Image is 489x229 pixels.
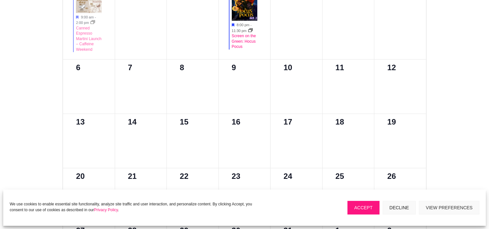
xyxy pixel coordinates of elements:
time: 15 [180,117,188,126]
time: 26 [387,172,396,180]
time: 18 [335,117,344,126]
time: 9 [232,63,236,72]
time: 2:00 pm [76,21,89,25]
button: View preferences [419,201,479,214]
time: 23 [232,172,240,180]
time: 10 [283,63,292,72]
span: - [250,23,252,27]
time: 9:00 am [81,15,94,19]
time: 8:00 pm [237,23,250,27]
time: 20 [76,172,85,180]
time: 12 [387,63,396,72]
button: Accept [347,201,379,214]
span: - [95,15,96,19]
a: Privacy Policy [94,208,118,212]
time: 11 [335,63,344,72]
a: Event series: Caffeine Weekend [90,21,95,25]
time: 16 [232,117,240,126]
time: 11:30 pm [232,29,247,33]
a: Screen on the Green: Hocus Pocus [232,34,256,49]
a: Canned Espresso Martini Launch – Caffeine Weekend [76,26,101,52]
time: 24 [283,172,292,180]
time: 8 [180,63,184,72]
time: 21 [128,172,137,180]
button: Decline [383,201,416,214]
time: 25 [335,172,344,180]
time: 6 [76,63,80,72]
time: 14 [128,117,137,126]
time: 7 [128,63,132,72]
time: 17 [283,117,292,126]
p: We use cookies to enable essential site functionality, analyze site traffic and user interaction,... [10,201,258,213]
time: 13 [76,117,85,126]
time: 22 [180,172,188,180]
time: 19 [387,117,396,126]
a: Event series: Screen on the Green [248,29,253,33]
